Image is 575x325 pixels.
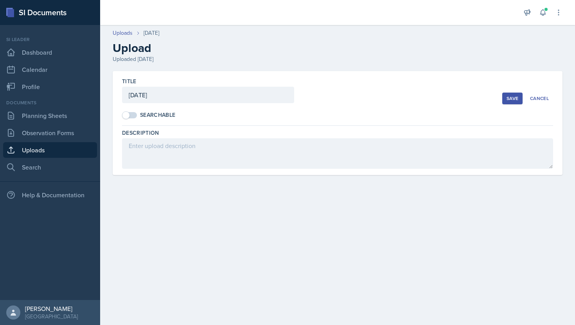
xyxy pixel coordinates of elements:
[3,99,97,106] div: Documents
[530,95,549,102] div: Cancel
[526,93,553,104] button: Cancel
[3,45,97,60] a: Dashboard
[3,142,97,158] a: Uploads
[25,305,78,312] div: [PERSON_NAME]
[3,36,97,43] div: Si leader
[3,79,97,95] a: Profile
[507,95,518,102] div: Save
[122,87,294,103] input: Enter title
[3,159,97,175] a: Search
[3,108,97,123] a: Planning Sheets
[144,29,159,37] div: [DATE]
[140,111,176,119] div: Searchable
[113,55,562,63] div: Uploaded [DATE]
[502,93,523,104] button: Save
[3,62,97,77] a: Calendar
[3,125,97,141] a: Observation Forms
[122,129,159,137] label: Description
[122,77,137,85] label: Title
[113,29,133,37] a: Uploads
[3,187,97,203] div: Help & Documentation
[25,312,78,320] div: [GEOGRAPHIC_DATA]
[113,41,562,55] h2: Upload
